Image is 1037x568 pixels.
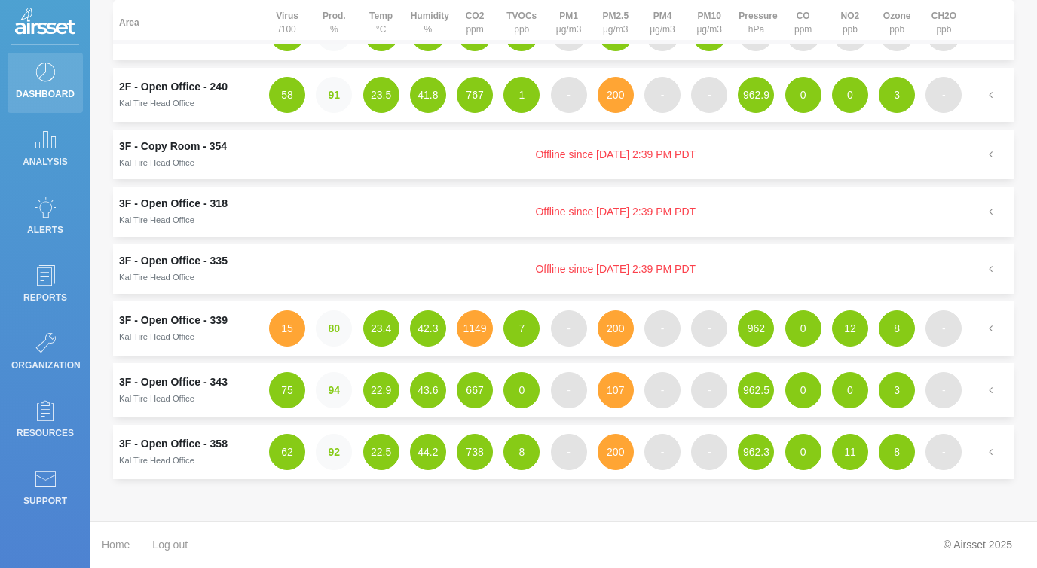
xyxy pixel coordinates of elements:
[598,310,634,347] button: 200
[269,310,305,347] button: 15
[8,188,83,249] a: Alerts
[785,310,821,347] button: 0
[503,310,540,347] button: 7
[738,372,774,408] button: 962.5
[269,434,305,470] button: 62
[323,11,346,21] strong: Prod.
[113,244,264,294] td: 3F - Open Office - 335Kal Tire Head Office
[8,121,83,181] a: Analysis
[119,215,194,224] small: Kal Tire Head Office
[410,372,446,408] button: 43.6
[363,77,399,113] button: 23.5
[457,372,493,408] button: 667
[879,77,915,113] button: 3
[506,11,537,21] strong: TVOCs
[276,11,298,21] strong: Virus
[602,11,629,21] strong: PM2.5
[363,434,399,470] button: 22.5
[113,301,264,356] td: 3F - Open Office - 339Kal Tire Head Office
[119,99,194,108] small: Kal Tire Head Office
[832,434,868,470] button: 11
[598,77,634,113] button: 200
[316,372,352,408] button: 94
[113,68,264,122] td: 2F - Open Office - 240Kal Tire Head Office
[785,77,821,113] button: 0
[925,434,962,470] button: -
[739,11,777,21] strong: Pressure
[329,384,341,396] strong: 94
[113,425,264,479] td: 3F - Open Office - 358Kal Tire Head Office
[316,310,352,347] button: 80
[738,77,774,113] button: 962.9
[11,151,79,173] p: Analysis
[925,310,962,347] button: -
[931,11,956,21] strong: CH2O
[119,273,194,282] small: Kal Tire Head Office
[925,77,962,113] button: -
[551,372,587,408] button: -
[369,11,393,21] strong: Temp
[11,422,79,444] p: Resources
[797,11,810,21] strong: CO
[119,158,194,167] small: Kal Tire Head Office
[879,434,915,470] button: 8
[316,434,352,470] button: 92
[329,89,341,101] strong: 91
[8,392,83,452] a: Resources
[113,187,264,237] td: 3F - Open Office - 318Kal Tire Head Office
[363,310,399,347] button: 23.4
[11,490,79,512] p: Support
[785,434,821,470] button: 0
[832,77,868,113] button: 0
[698,11,721,21] strong: PM10
[15,8,75,38] img: Logo
[119,394,194,403] small: Kal Tire Head Office
[113,130,264,179] td: 3F - Copy Room - 354Kal Tire Head Office
[644,310,681,347] button: -
[932,530,1023,560] div: © Airsset 2025
[644,434,681,470] button: -
[738,310,774,347] button: 962
[691,372,727,408] button: -
[925,372,962,408] button: -
[102,530,130,560] a: Home
[8,53,83,113] a: Dashboard
[152,530,188,560] a: Log out
[11,286,79,309] p: Reports
[644,77,681,113] button: -
[738,434,774,470] button: 962.3
[691,77,727,113] button: -
[11,83,79,105] p: Dashboard
[466,11,485,21] strong: CO2
[329,322,341,334] strong: 80
[457,310,493,347] button: 1149
[316,77,352,113] button: 91
[551,310,587,347] button: -
[559,11,578,21] strong: PM1
[551,434,587,470] button: -
[269,77,305,113] button: 58
[8,256,83,316] a: Reports
[457,77,493,113] button: 767
[457,434,493,470] button: 738
[363,372,399,408] button: 22.9
[8,324,83,384] a: Organization
[8,460,83,520] a: Support
[598,434,634,470] button: 200
[653,11,672,21] strong: PM4
[841,11,860,21] strong: NO2
[691,310,727,347] button: -
[503,77,540,113] button: 1
[410,77,446,113] button: 41.8
[410,434,446,470] button: 44.2
[503,372,540,408] button: 0
[785,372,821,408] button: 0
[11,218,79,241] p: Alerts
[832,310,868,347] button: 12
[329,446,341,458] strong: 92
[879,372,915,408] button: 3
[644,372,681,408] button: -
[410,310,446,347] button: 42.3
[264,130,968,179] td: Offline since [DATE] 2:39 PM PDT
[691,434,727,470] button: -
